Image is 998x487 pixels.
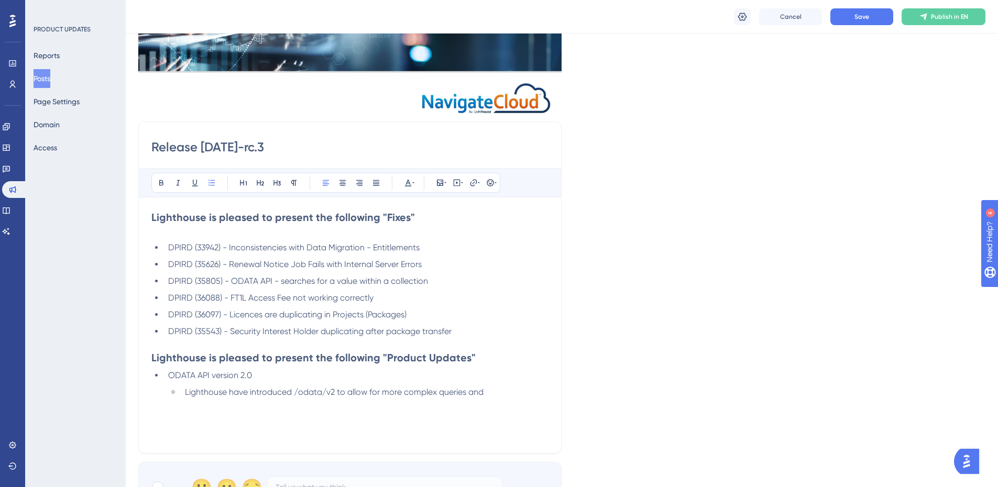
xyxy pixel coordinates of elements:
[830,8,893,25] button: Save
[168,326,452,336] span: DPIRD (35543) - Security Interest Holder duplicating after package transfer
[151,139,549,156] input: Post Title
[780,13,802,21] span: Cancel
[168,259,422,269] span: DPIRD (35626) - Renewal Notice Job Fails with Internal Server Errors
[854,13,869,21] span: Save
[34,92,80,111] button: Page Settings
[168,293,374,303] span: DPIRD (36088) - FT1L Access Fee not working correctly
[34,138,57,157] button: Access
[34,46,60,65] button: Reports
[151,211,415,224] strong: Lighthouse is pleased to present the following "Fixes"
[954,446,985,477] iframe: UserGuiding AI Assistant Launcher
[168,242,420,252] span: DPIRD (33942) - Inconsistencies with Data Migration - Entitlements
[151,351,476,364] strong: Lighthouse is pleased to present the following "Product Updates"
[168,370,252,380] span: ODATA API version 2.0
[34,69,50,88] button: Posts
[902,8,985,25] button: Publish in EN
[72,5,75,14] div: 4
[185,387,484,397] span: Lighthouse have introduced /odata/v2 to allow for more complex queries and
[25,3,65,15] span: Need Help?
[931,13,968,21] span: Publish in EN
[168,276,428,286] span: DPIRD (35805) - ODATA API - searches for a value within a collection
[34,25,91,34] div: PRODUCT UPDATES
[168,309,407,319] span: DPIRD (36097) - Licences are duplicating in Projects (Packages)
[759,8,822,25] button: Cancel
[34,115,60,134] button: Domain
